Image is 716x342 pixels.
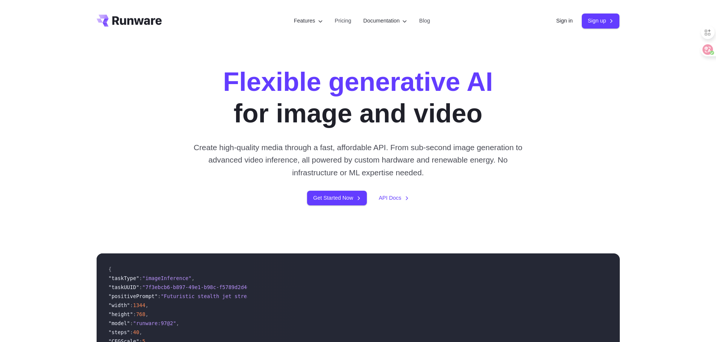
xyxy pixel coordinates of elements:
[109,311,133,317] span: "height"
[379,194,409,202] a: API Docs
[363,17,407,25] label: Documentation
[157,293,160,299] span: :
[191,141,525,179] p: Create high-quality media through a fast, affordable API. From sub-second image generation to adv...
[176,320,179,326] span: ,
[139,284,142,290] span: :
[145,311,148,317] span: ,
[294,17,323,25] label: Features
[109,275,139,281] span: "taskType"
[223,67,493,96] strong: Flexible generative AI
[133,320,176,326] span: "runware:97@2"
[133,302,145,308] span: 1344
[109,293,158,299] span: "positivePrompt"
[307,191,366,205] a: Get Started Now
[136,311,145,317] span: 768
[191,275,194,281] span: ,
[142,275,192,281] span: "imageInference"
[419,17,430,25] a: Blog
[109,320,130,326] span: "model"
[139,275,142,281] span: :
[109,284,139,290] span: "taskUUID"
[130,320,133,326] span: :
[556,17,573,25] a: Sign in
[223,66,493,129] h1: for image and video
[139,329,142,335] span: ,
[335,17,351,25] a: Pricing
[161,293,441,299] span: "Futuristic stealth jet streaking through a neon-lit cityscape with glowing purple exhaust"
[142,284,259,290] span: "7f3ebcb6-b897-49e1-b98c-f5789d2d40d7"
[97,15,162,27] a: Go to /
[109,302,130,308] span: "width"
[109,329,130,335] span: "steps"
[133,329,139,335] span: 40
[130,329,133,335] span: :
[133,311,136,317] span: :
[130,302,133,308] span: :
[109,266,112,272] span: {
[145,302,148,308] span: ,
[582,14,620,28] a: Sign up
